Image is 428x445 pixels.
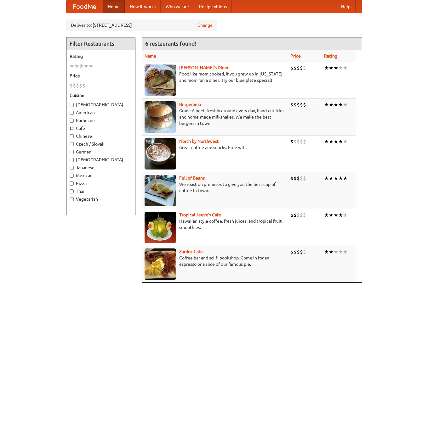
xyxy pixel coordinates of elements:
[290,53,301,58] a: Price
[338,248,343,255] li: ★
[145,248,176,280] img: zardoz.jpg
[145,218,285,231] p: Hawaiian style coffee, fresh juices, and tropical fruit smoothies.
[294,212,297,219] li: $
[197,22,213,28] a: Change
[297,64,300,71] li: $
[338,101,343,108] li: ★
[324,248,329,255] li: ★
[297,212,300,219] li: $
[161,0,194,13] a: Who we are
[303,248,306,255] li: $
[145,212,176,243] img: jeeves.jpg
[303,64,306,71] li: $
[329,101,334,108] li: ★
[343,248,348,255] li: ★
[300,248,303,255] li: $
[145,71,285,83] p: Food like mom cooked, if you grew up in [US_STATE] and mom ran a diner. Try our blue plate special!
[70,189,74,193] input: Thai
[300,175,303,182] li: $
[290,101,294,108] li: $
[343,64,348,71] li: ★
[290,212,294,219] li: $
[179,102,201,107] a: Burgerama
[343,175,348,182] li: ★
[70,174,74,178] input: Mexican
[338,212,343,219] li: ★
[324,212,329,219] li: ★
[300,212,303,219] li: $
[303,212,306,219] li: $
[66,37,135,50] h4: Filter Restaurants
[294,101,297,108] li: $
[70,133,132,139] label: Chinese
[343,101,348,108] li: ★
[74,63,79,70] li: ★
[294,175,297,182] li: $
[145,64,176,96] img: sallys.jpg
[179,175,205,181] b: Full of Beans
[84,63,88,70] li: ★
[179,65,229,70] a: [PERSON_NAME]'s Diner
[334,175,338,182] li: ★
[70,125,132,131] label: Cafe
[179,249,203,254] a: Zardoz Cafe
[290,64,294,71] li: $
[336,0,356,13] a: Help
[70,197,74,201] input: Vegetarian
[324,53,337,58] a: Rating
[70,172,132,179] label: Mexican
[73,82,76,89] li: $
[290,138,294,145] li: $
[70,149,132,155] label: German
[294,64,297,71] li: $
[70,196,132,202] label: Vegetarian
[70,134,74,138] input: Chinese
[294,138,297,145] li: $
[70,119,74,123] input: Barbecue
[300,101,303,108] li: $
[179,139,219,144] a: North by Northwest
[294,248,297,255] li: $
[79,63,84,70] li: ★
[194,0,232,13] a: Recipe videos
[334,212,338,219] li: ★
[145,41,196,47] ng-pluralize: 6 restaurants found!
[70,109,132,116] label: American
[329,248,334,255] li: ★
[324,101,329,108] li: ★
[338,138,343,145] li: ★
[70,188,132,194] label: Thai
[334,64,338,71] li: ★
[70,53,132,59] h5: Rating
[103,0,125,13] a: Home
[70,126,74,131] input: Cafe
[343,212,348,219] li: ★
[334,138,338,145] li: ★
[297,101,300,108] li: $
[70,103,74,107] input: [DEMOGRAPHIC_DATA]
[324,138,329,145] li: ★
[334,248,338,255] li: ★
[82,82,85,89] li: $
[324,64,329,71] li: ★
[329,175,334,182] li: ★
[303,175,306,182] li: $
[145,108,285,126] p: Grade A beef, freshly ground every day, hand-cut fries, and home-made milkshakes. We make the bes...
[329,64,334,71] li: ★
[145,138,176,170] img: north.jpg
[338,64,343,71] li: ★
[70,150,74,154] input: German
[290,175,294,182] li: $
[66,0,103,13] a: FoodMe
[290,248,294,255] li: $
[300,138,303,145] li: $
[70,180,132,186] label: Pizza
[70,92,132,98] h5: Cuisine
[179,212,221,217] b: Tropical Jeeve's Cafe
[145,53,156,58] a: Name
[145,181,285,194] p: We roast on premises to give you the best cup of coffee in town.
[70,73,132,79] h5: Price
[297,138,300,145] li: $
